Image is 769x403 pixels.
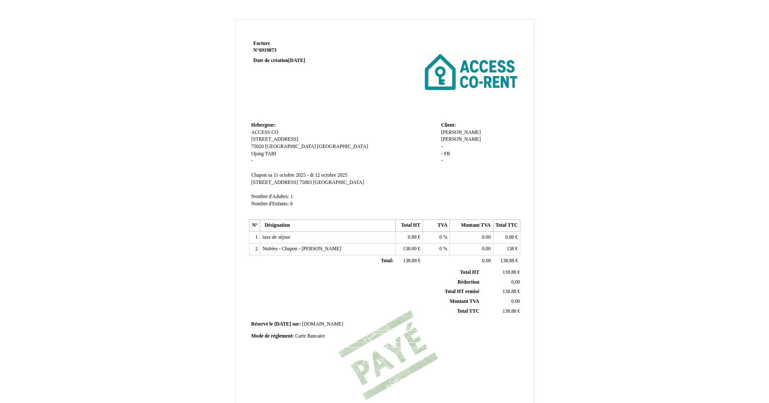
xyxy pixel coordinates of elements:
[251,201,289,207] span: Nombre d'Enfants:
[441,130,481,135] span: [PERSON_NAME]
[493,220,520,232] th: Total TTC
[396,220,423,232] th: Total HT
[460,270,479,275] span: Total HT
[302,321,343,327] span: [DOMAIN_NAME]
[441,122,455,128] span: Client:
[251,122,276,128] span: Hebergeur:
[291,194,293,199] span: 1
[251,144,264,149] span: 75020
[299,180,312,185] span: 75003
[396,231,423,243] td: €
[493,243,520,255] td: €
[253,58,305,63] strong: Date de création
[423,231,449,243] td: %
[403,258,417,264] span: 138.88
[450,299,479,304] span: Montant TVA
[423,220,449,232] th: TVA
[265,144,316,149] span: [GEOGRAPHIC_DATA]
[445,289,479,294] span: Total HT remisé
[441,136,481,142] span: [PERSON_NAME]
[482,246,490,252] span: 0.00
[251,136,298,142] span: [STREET_ADDRESS]
[292,321,301,327] span: sur:
[493,231,520,243] td: €
[251,130,278,135] span: ACCESS CO
[450,220,493,232] th: Montant TVA
[317,144,368,149] span: [GEOGRAPHIC_DATA]
[502,270,516,275] span: 138.88
[249,243,260,255] td: 2
[444,151,450,157] span: FR
[381,258,393,264] span: Total:
[251,333,294,339] span: Mode de règlement:
[262,246,341,252] span: Nuitées - Chapon - [PERSON_NAME]
[253,41,270,46] span: Facture
[408,234,417,240] span: 0.88
[290,201,293,207] span: 0
[441,158,443,163] span: -
[501,258,514,264] span: 138.88
[313,180,364,185] span: [GEOGRAPHIC_DATA]
[265,151,276,157] span: TABI
[423,40,518,104] img: logo
[502,289,516,294] span: 138.88
[457,308,479,314] span: Total TTC
[251,321,273,327] span: Réservé le
[268,172,347,178] span: sa 11 octobre 2025 - di 12 octobre 2025
[262,234,290,240] span: taxe de séjour
[251,180,298,185] span: [STREET_ADDRESS]
[396,255,423,267] td: €
[251,151,264,157] span: Ojong
[260,220,396,232] th: Désignation
[249,231,260,243] td: 1
[441,144,443,149] span: -
[288,58,305,63] span: [DATE]
[505,234,514,240] span: 0.88
[440,246,442,252] span: 0
[493,255,520,267] td: €
[458,279,479,285] span: Réduction
[253,47,355,54] strong: N°
[507,246,514,252] span: 138
[251,158,253,163] span: -
[251,194,289,199] span: Nombre d'Adultes:
[396,243,423,255] td: €
[440,234,442,240] span: 0
[249,220,260,232] th: N°
[251,172,267,178] span: Chapon
[423,243,449,255] td: %
[295,333,325,339] span: Carte Bancaire
[481,268,522,277] td: €
[511,299,520,304] span: 0.00
[502,308,516,314] span: 138.88
[481,287,522,297] td: €
[403,246,417,252] span: 138.00
[511,279,520,285] span: 0,00
[482,258,491,264] span: 0.00
[274,321,291,327] span: [DATE]
[259,47,276,53] span: 6919873
[481,306,522,316] td: €
[482,234,490,240] span: 0.00
[441,151,443,157] span: -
